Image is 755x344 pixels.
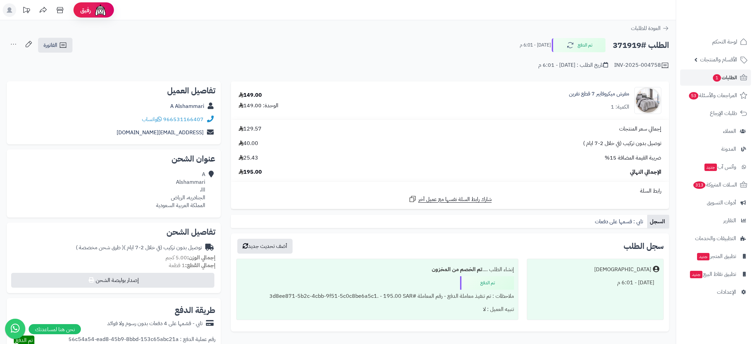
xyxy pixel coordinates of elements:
[613,38,669,52] h2: الطلب #371919
[689,269,736,279] span: تطبيق نقاط البيع
[704,162,736,172] span: وآتس آب
[76,244,202,252] div: توصيل بدون تركيب (في خلال 2-7 ايام )
[721,144,736,154] span: المدونة
[647,215,669,228] a: السجل
[165,254,215,262] small: 5.00 كجم
[170,102,204,110] a: A Alshammari
[635,87,661,114] img: 1748335927-1-90x90.jpg
[18,3,35,19] a: تحديثات المنصة
[690,271,702,278] span: جديد
[680,87,751,104] a: المراجعات والأسئلة53
[592,215,647,228] a: تابي : قسمها على دفعات
[175,306,215,314] h2: طريقة الدفع
[680,248,751,264] a: تطبيق المتجرجديد
[680,212,751,229] a: التقارير
[693,180,737,190] span: السلات المتروكة
[239,168,262,176] span: 195.00
[624,242,664,250] h3: سجل الطلب
[723,216,736,225] span: التقارير
[619,125,661,133] span: إجمالي سعر المنتجات
[169,261,215,269] small: 1 قطعة
[237,239,293,254] button: أضف تحديث جديد
[688,91,737,100] span: المراجعات والأسئلة
[12,228,215,236] h2: تفاصيل الشحن
[185,261,215,269] strong: إجمالي القطع:
[680,34,751,50] a: لوحة التحكم
[460,276,514,290] div: تم الدفع
[717,287,736,297] span: الإعدادات
[614,61,669,69] div: INV-2025-004758
[12,155,215,163] h2: عنوان الشحن
[631,24,669,32] a: العودة للطلبات
[432,265,482,274] b: تم الخصم من المخزون
[697,253,709,260] span: جديد
[680,69,751,86] a: الطلبات1
[712,73,737,82] span: الطلبات
[107,320,203,327] div: تابي - قسّمها على 4 دفعات بدون رسوم ولا فوائد
[680,195,751,211] a: أدوات التسويق
[693,181,705,189] span: 313
[38,38,72,53] a: الفاتورة
[696,252,736,261] span: تطبيق المتجر
[700,55,737,64] span: الأقسام والمنتجات
[631,24,661,32] span: العودة للطلبات
[583,140,661,147] span: توصيل بدون تركيب (في خلال 2-7 ايام )
[234,187,666,195] div: رابط السلة
[142,115,162,123] a: واتساب
[680,177,751,193] a: السلات المتروكة313
[163,115,204,123] a: 966531166407
[611,103,629,111] div: الكمية: 1
[241,303,514,316] div: تنبيه العميل : لا
[680,230,751,247] a: التطبيقات والخدمات
[418,196,492,203] span: شارك رابط السلة نفسها مع عميل آخر
[531,276,659,289] div: [DATE] - 6:01 م
[11,273,214,288] button: إصدار بوليصة الشحن
[80,6,91,14] span: رفيق
[704,164,717,171] span: جديد
[12,87,215,95] h2: تفاصيل العميل
[187,254,215,262] strong: إجمالي الوزن:
[538,61,608,69] div: تاريخ الطلب : [DATE] - 6:01 م
[680,266,751,282] a: تطبيق نقاط البيعجديد
[713,74,721,82] span: 1
[680,123,751,139] a: العملاء
[680,105,751,121] a: طلبات الإرجاع
[594,266,651,274] div: [DEMOGRAPHIC_DATA]
[552,38,606,52] button: تم الدفع
[117,128,204,137] a: [EMAIL_ADDRESS][DOMAIN_NAME]
[239,140,258,147] span: 40.00
[241,290,514,303] div: ملاحظات : تم تنفيذ معاملة الدفع - رقم المعاملة #3d8ee871-5b2c-4cbb-9f51-5c0c8be6a5c1. - 195.00 SAR
[239,125,262,133] span: 129.57
[630,168,661,176] span: الإجمالي النهائي
[43,41,57,49] span: الفاتورة
[241,263,514,276] div: إنشاء الطلب ....
[239,91,262,99] div: 149.00
[680,141,751,157] a: المدونة
[710,109,737,118] span: طلبات الإرجاع
[689,92,698,99] span: 53
[76,243,124,252] span: ( طرق شحن مخصصة )
[605,154,661,162] span: ضريبة القيمة المضافة 15%
[695,234,736,243] span: التطبيقات والخدمات
[569,90,629,98] a: مفرش ميكروفايبر 7 قطع نفرين
[409,195,492,203] a: شارك رابط السلة نفسها مع عميل آخر
[239,102,278,110] div: الوحدة: 149.00
[94,3,107,17] img: ai-face.png
[680,284,751,300] a: الإعدادات
[239,154,258,162] span: 25.43
[707,198,736,207] span: أدوات التسويق
[156,171,205,209] div: A Alshammari ااا، الجنادريه، الرياض المملكة العربية السعودية
[520,42,551,49] small: [DATE] - 6:01 م
[712,37,737,47] span: لوحة التحكم
[680,159,751,175] a: وآتس آبجديد
[723,126,736,136] span: العملاء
